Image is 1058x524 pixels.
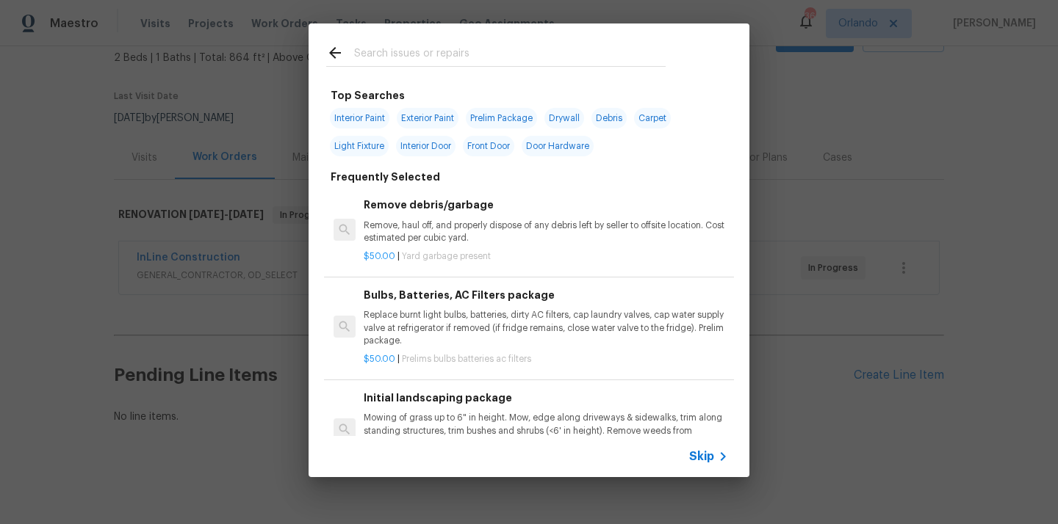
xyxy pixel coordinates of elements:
span: Debris [591,108,627,128]
span: Interior Paint [330,108,389,128]
p: Mowing of grass up to 6" in height. Mow, edge along driveways & sidewalks, trim along standing st... [364,412,728,449]
span: Interior Door [396,136,456,156]
span: Skip [689,449,714,464]
span: Yard garbage present [402,252,491,261]
span: Exterior Paint [397,108,458,128]
p: | [364,250,728,263]
p: | [364,353,728,365]
h6: Remove debris/garbage [364,197,728,213]
h6: Top Searches [331,87,405,103]
h6: Frequently Selected [331,169,440,185]
h6: Initial landscaping package [364,390,728,406]
input: Search issues or repairs [354,44,666,66]
h6: Bulbs, Batteries, AC Filters package [364,287,728,303]
span: $50.00 [364,354,395,363]
p: Remove, haul off, and properly dispose of any debris left by seller to offsite location. Cost est... [364,219,728,244]
span: Drywall [544,108,584,128]
span: Door Hardware [522,136,594,156]
span: Prelims bulbs batteries ac filters [402,354,531,363]
span: Carpet [634,108,671,128]
span: $50.00 [364,252,395,261]
span: Light Fixture [330,136,389,156]
span: Front Door [463,136,514,156]
p: Replace burnt light bulbs, batteries, dirty AC filters, cap laundry valves, cap water supply valv... [364,309,728,346]
span: Prelim Package [466,108,537,128]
